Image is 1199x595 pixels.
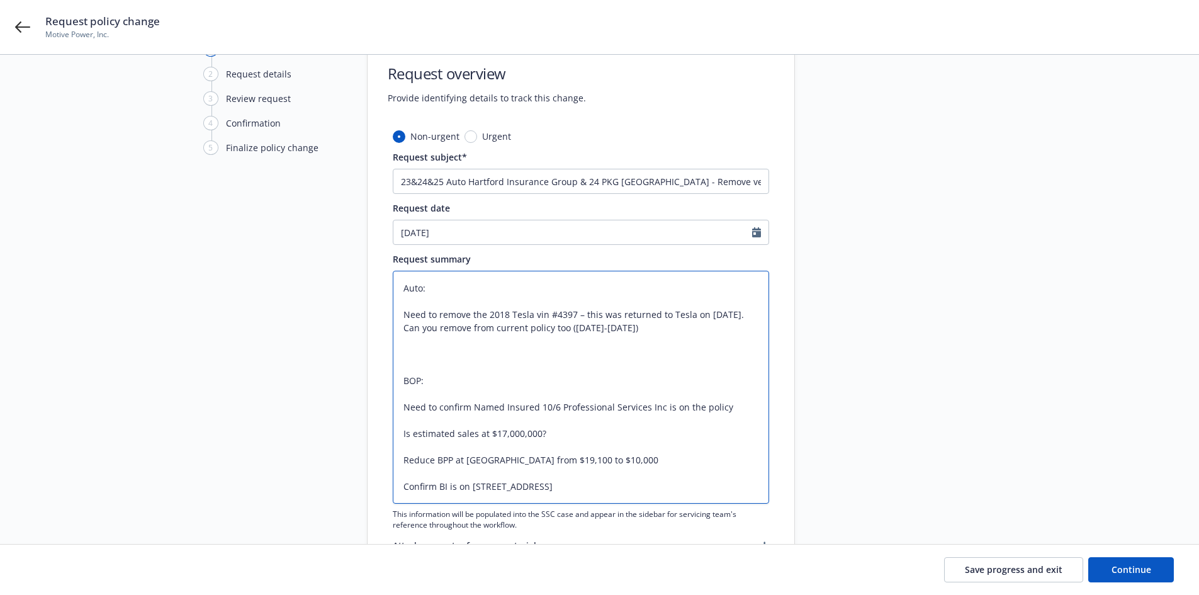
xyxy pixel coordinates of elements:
[203,140,218,155] div: 5
[388,63,586,84] h1: Request overview
[388,91,586,105] span: Provide identifying details to track this change.
[393,271,769,504] textarea: Auto: Need to remove the 2018 Tesla vin #4397 – this was returned to Tesla on [DATE]. Can you rem...
[203,116,218,130] div: 4
[464,130,477,143] input: Urgent
[45,29,160,40] span: Motive Power, Inc.
[203,91,218,106] div: 3
[393,509,769,530] span: This information will be populated into the SSC case and appear in the sidebar for servicing team...
[1088,557,1174,582] button: Continue
[965,564,1062,575] span: Save progress and exit
[226,92,291,105] div: Review request
[393,151,467,163] span: Request subject*
[393,220,752,244] input: MM/DD/YYYY
[226,141,318,154] div: Finalize policy change
[410,130,459,143] span: Non-urgent
[393,539,541,552] span: Attach request reference materials
[226,67,291,81] div: Request details
[393,253,471,265] span: Request summary
[393,169,769,194] input: The subject will appear in the summary list view for quick reference.
[226,116,281,130] div: Confirmation
[393,130,405,143] input: Non-urgent
[393,202,450,214] span: Request date
[1112,564,1151,575] span: Continue
[203,67,218,81] div: 2
[482,130,511,143] span: Urgent
[45,14,160,29] span: Request policy change
[752,227,761,237] svg: Calendar
[944,557,1083,582] button: Save progress and exit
